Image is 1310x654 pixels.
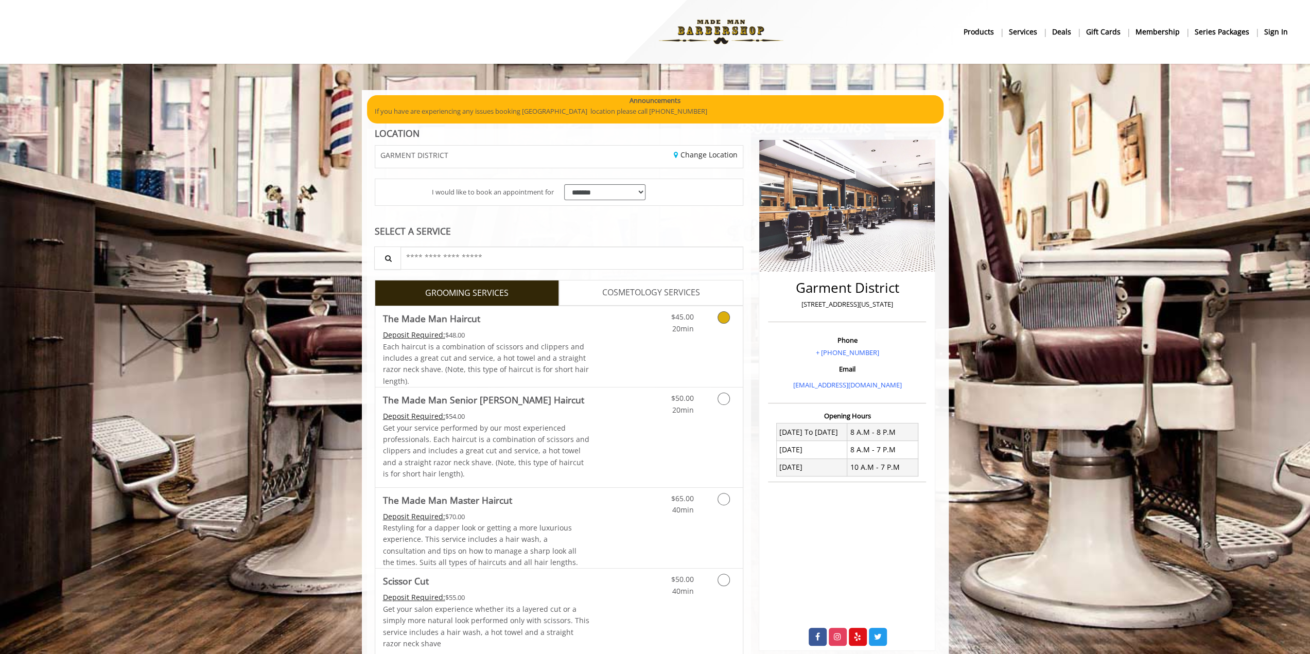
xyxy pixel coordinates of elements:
[847,423,918,441] td: 8 A.M - 8 P.M
[630,95,680,106] b: Announcements
[768,412,926,419] h3: Opening Hours
[383,411,590,422] div: $54.00
[672,586,693,596] span: 40min
[383,592,590,603] div: $55.00
[383,329,590,341] div: $48.00
[776,423,847,441] td: [DATE] To [DATE]
[847,458,918,476] td: 10 A.M - 7 P.M
[383,342,589,386] span: Each haircut is a combination of scissors and clippers and includes a great cut and service, a ho...
[1187,24,1257,39] a: Series packagesSeries packages
[383,592,445,602] span: This service needs some Advance to be paid before we block your appointment
[1128,24,1187,39] a: MembershipMembership
[771,337,923,344] h3: Phone
[383,493,512,507] b: The Made Man Master Haircut
[776,458,847,476] td: [DATE]
[383,393,584,407] b: The Made Man Senior [PERSON_NAME] Haircut
[383,523,578,567] span: Restyling for a dapper look or getting a more luxurious experience. This service includes a hair ...
[672,505,693,515] span: 40min
[383,311,480,326] b: The Made Man Haircut
[672,405,693,415] span: 20min
[383,574,429,588] b: Scissor Cut
[674,150,738,160] a: Change Location
[815,348,879,357] a: + [PHONE_NUMBER]
[425,287,509,300] span: GROOMING SERVICES
[383,604,590,650] p: Get your salon experience whether its a layered cut or a simply more natural look performed only ...
[672,324,693,333] span: 20min
[432,187,554,198] span: I would like to book an appointment for
[383,511,445,521] span: This service needs some Advance to be paid before we block your appointment
[1086,26,1121,38] b: gift cards
[793,380,901,390] a: [EMAIL_ADDRESS][DOMAIN_NAME]
[650,4,792,60] img: Made Man Barbershop logo
[602,286,700,299] span: COSMETOLOGY SERVICES
[1136,26,1180,38] b: Membership
[1257,24,1295,39] a: sign insign in
[1045,24,1079,39] a: DealsDeals
[771,280,923,295] h2: Garment District
[776,441,847,458] td: [DATE]
[1009,26,1037,38] b: Services
[383,411,445,421] span: This service needs some Advance to be paid before we block your appointment
[383,330,445,340] span: This service needs some Advance to be paid before we block your appointment
[1052,26,1071,38] b: Deals
[375,127,420,139] b: LOCATION
[380,151,448,159] span: GARMENT DISTRICT
[771,299,923,310] p: [STREET_ADDRESS][US_STATE]
[671,493,693,503] span: $65.00
[1195,26,1249,38] b: Series packages
[671,312,693,322] span: $45.00
[374,246,401,270] button: Service Search
[847,441,918,458] td: 8 A.M - 7 P.M
[1264,26,1288,38] b: sign in
[771,365,923,373] h3: Email
[1002,24,1045,39] a: ServicesServices
[964,26,994,38] b: products
[671,574,693,584] span: $50.00
[375,226,744,236] div: SELECT A SERVICE
[383,511,590,522] div: $70.00
[956,24,1002,39] a: Productsproducts
[1079,24,1128,39] a: Gift cardsgift cards
[375,106,936,117] p: If you have are experiencing any issues booking [GEOGRAPHIC_DATA] location please call [PHONE_NUM...
[383,422,590,480] p: Get your service performed by our most experienced professionals. Each haircut is a combination o...
[671,393,693,403] span: $50.00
